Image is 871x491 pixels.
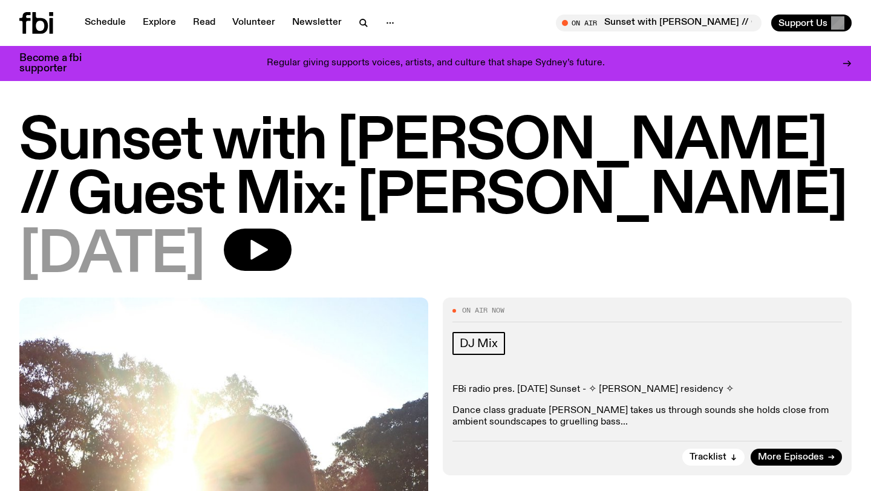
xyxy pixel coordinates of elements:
button: On AirSunset with [PERSON_NAME] // Guest Mix: [PERSON_NAME] [556,15,762,31]
a: Volunteer [225,15,282,31]
a: Read [186,15,223,31]
span: More Episodes [758,453,824,462]
a: Explore [135,15,183,31]
span: DJ Mix [460,337,498,350]
p: Dance class graduate [PERSON_NAME] takes us through sounds she holds close from ambient soundscap... [452,405,842,428]
button: Tracklist [682,449,745,466]
a: Newsletter [285,15,349,31]
button: Support Us [771,15,852,31]
p: Regular giving supports voices, artists, and culture that shape Sydney’s future. [267,58,605,69]
h3: Become a fbi supporter [19,53,97,74]
span: [DATE] [19,229,204,283]
h1: Sunset with [PERSON_NAME] // Guest Mix: [PERSON_NAME] [19,115,852,224]
span: Support Us [778,18,827,28]
a: Schedule [77,15,133,31]
a: DJ Mix [452,332,505,355]
span: On Air Now [462,307,504,314]
p: FBi radio pres. [DATE] Sunset - ✧ [PERSON_NAME] residency ✧ [452,384,842,395]
a: More Episodes [751,449,842,466]
span: Tracklist [690,453,726,462]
